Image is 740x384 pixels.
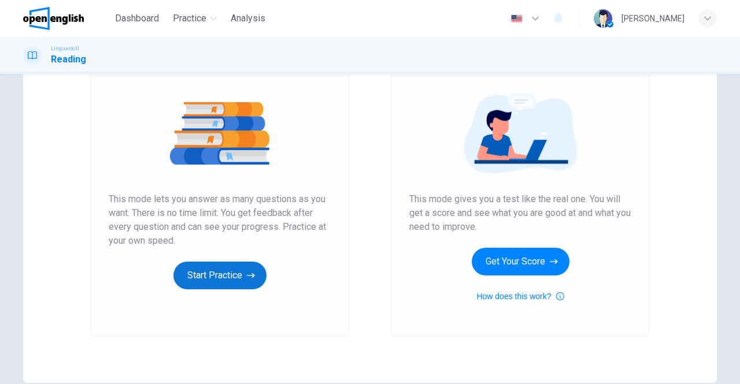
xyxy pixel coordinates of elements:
div: [PERSON_NAME] [621,12,684,25]
img: OpenEnglish logo [23,7,84,30]
button: How does this work? [476,289,564,303]
button: Practice [168,8,221,29]
span: Linguaskill [51,44,79,53]
span: Analysis [231,12,265,25]
button: Analysis [226,8,270,29]
button: Dashboard [110,8,164,29]
span: Practice [173,12,206,25]
h1: Reading [51,53,86,66]
span: This mode lets you answer as many questions as you want. There is no time limit. You get feedback... [109,192,331,248]
button: Get Your Score [472,248,569,275]
img: en [509,14,524,23]
span: Dashboard [115,12,159,25]
button: Start Practice [173,262,267,289]
span: This mode gives you a test like the real one. You will get a score and see what you are good at a... [409,192,631,234]
a: OpenEnglish logo [23,7,110,30]
img: Profile picture [594,9,612,28]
